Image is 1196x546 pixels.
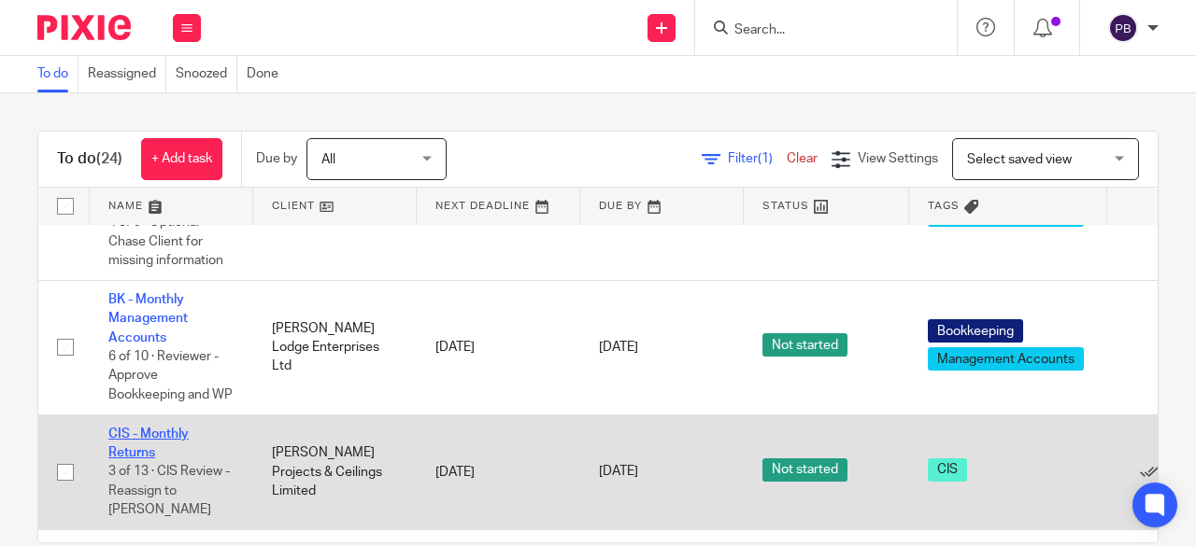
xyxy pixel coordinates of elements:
[108,465,230,516] span: 3 of 13 · CIS Review - Reassign to [PERSON_NAME]
[321,153,335,166] span: All
[728,152,787,165] span: Filter
[96,151,122,166] span: (24)
[928,319,1023,343] span: Bookkeeping
[88,56,166,92] a: Reassigned
[247,56,288,92] a: Done
[928,458,967,482] span: CIS
[108,216,223,267] span: 4 of 9 · Optional - Chase Client for missing information
[108,293,188,344] a: BK - Monthly Management Accounts
[858,152,938,165] span: View Settings
[967,153,1072,166] span: Select saved view
[787,152,818,165] a: Clear
[417,280,580,414] td: [DATE]
[928,347,1084,371] span: Management Accounts
[141,138,222,180] a: + Add task
[108,350,233,401] span: 6 of 10 · Reviewer - Approve Bookkeeping and WP
[599,466,638,479] span: [DATE]
[762,458,847,482] span: Not started
[256,149,297,168] p: Due by
[762,333,847,357] span: Not started
[253,280,417,414] td: [PERSON_NAME] Lodge Enterprises Ltd
[599,341,638,354] span: [DATE]
[417,414,580,529] td: [DATE]
[1108,13,1138,43] img: svg%3E
[37,56,78,92] a: To do
[57,149,122,169] h1: To do
[108,427,189,459] a: CIS - Monthly Returns
[253,414,417,529] td: [PERSON_NAME] Projects & Ceilings Limited
[176,56,237,92] a: Snoozed
[37,15,131,40] img: Pixie
[928,201,960,211] span: Tags
[758,152,773,165] span: (1)
[1140,463,1168,482] a: Mark as done
[733,22,901,39] input: Search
